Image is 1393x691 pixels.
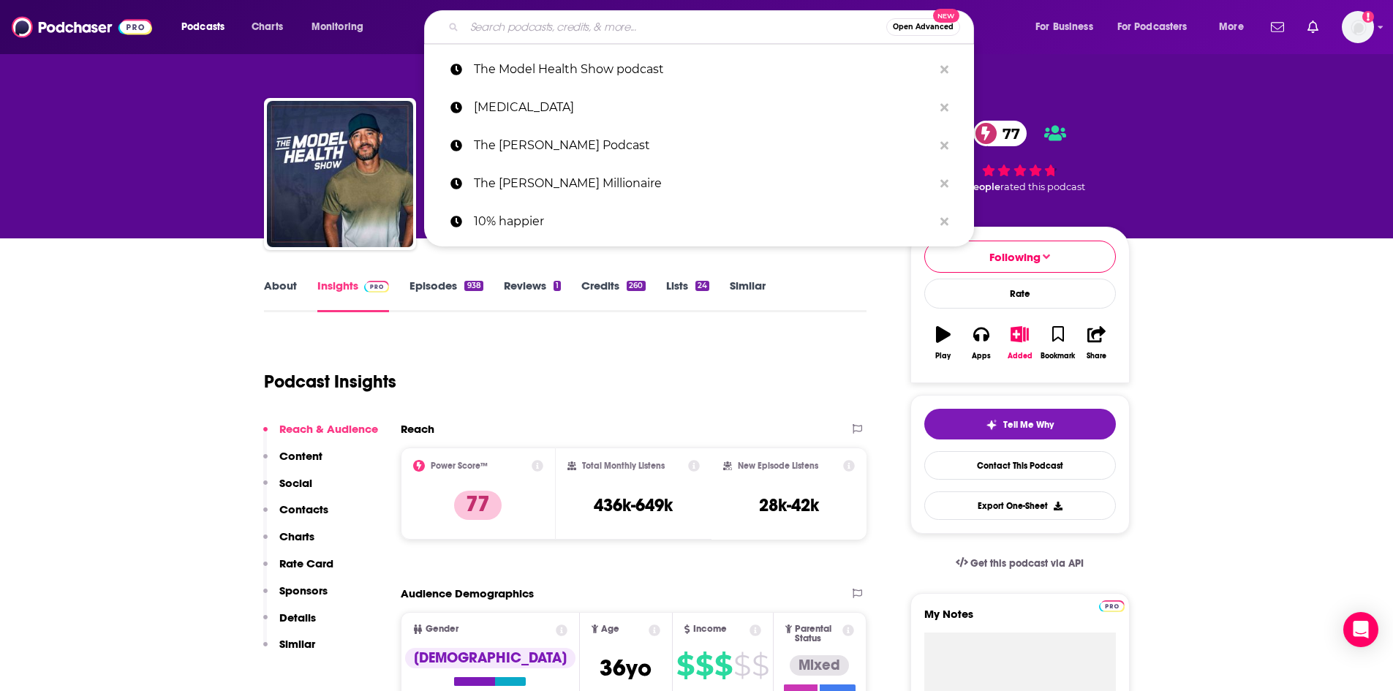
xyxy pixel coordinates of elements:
[424,165,974,203] a: The [PERSON_NAME] Millionaire
[454,491,502,520] p: 77
[935,352,951,360] div: Play
[1000,181,1085,192] span: rated this podcast
[364,281,390,292] img: Podchaser Pro
[730,279,766,312] a: Similar
[1343,612,1378,647] div: Open Intercom Messenger
[962,317,1000,369] button: Apps
[886,18,960,36] button: Open AdvancedNew
[301,15,382,39] button: open menu
[252,17,283,37] span: Charts
[581,279,645,312] a: Credits260
[409,279,483,312] a: Episodes938
[504,279,561,312] a: Reviews1
[263,449,322,476] button: Content
[279,449,322,463] p: Content
[733,654,750,677] span: $
[464,15,886,39] input: Search podcasts, credits, & more...
[752,654,769,677] span: $
[795,624,840,643] span: Parental Status
[424,50,974,88] a: The Model Health Show podcast
[264,371,396,393] h1: Podcast Insights
[263,529,314,556] button: Charts
[263,476,312,503] button: Social
[924,409,1116,439] button: tell me why sparkleTell Me Why
[279,611,316,624] p: Details
[924,607,1116,633] label: My Notes
[12,13,152,41] img: Podchaser - Follow, Share and Rate Podcasts
[424,127,974,165] a: The [PERSON_NAME] Podcast
[431,461,488,471] h2: Power Score™
[1035,17,1093,37] span: For Business
[924,241,1116,273] button: Following
[582,461,665,471] h2: Total Monthly Listens
[401,422,434,436] h2: Reach
[738,461,818,471] h2: New Episode Listens
[759,494,819,516] h3: 28k-42k
[438,10,988,44] div: Search podcasts, credits, & more...
[1041,352,1075,360] div: Bookmark
[474,127,933,165] p: The Thais Gibson Podcast
[474,165,933,203] p: The Mello Millionaire
[264,279,297,312] a: About
[970,557,1084,570] span: Get this podcast via API
[714,654,732,677] span: $
[1039,317,1077,369] button: Bookmark
[1077,317,1115,369] button: Share
[986,419,997,431] img: tell me why sparkle
[1117,17,1188,37] span: For Podcasters
[627,281,645,291] div: 260
[401,586,534,600] h2: Audience Demographics
[1025,15,1111,39] button: open menu
[242,15,292,39] a: Charts
[944,545,1096,581] a: Get this podcast via API
[1000,317,1038,369] button: Added
[279,584,328,597] p: Sponsors
[1008,352,1033,360] div: Added
[405,648,575,668] div: [DEMOGRAPHIC_DATA]
[279,556,333,570] p: Rate Card
[181,17,224,37] span: Podcasts
[474,203,933,241] p: 10% happier
[263,422,378,449] button: Reach & Audience
[171,15,244,39] button: open menu
[1209,15,1262,39] button: open menu
[695,654,713,677] span: $
[601,624,619,634] span: Age
[1265,15,1290,39] a: Show notifications dropdown
[474,88,933,127] p: tai chi
[972,352,991,360] div: Apps
[263,556,333,584] button: Rate Card
[1362,11,1374,23] svg: Add a profile image
[973,121,1027,146] a: 77
[989,250,1041,264] span: Following
[1342,11,1374,43] button: Show profile menu
[279,502,328,516] p: Contacts
[1342,11,1374,43] span: Logged in as mmullin
[933,9,959,23] span: New
[279,529,314,543] p: Charts
[263,584,328,611] button: Sponsors
[1003,419,1054,431] span: Tell Me Why
[1099,600,1125,612] img: Podchaser Pro
[474,50,933,88] p: The Model Health Show podcast
[676,654,694,677] span: $
[279,422,378,436] p: Reach & Audience
[424,203,974,241] a: 10% happier
[317,279,390,312] a: InsightsPodchaser Pro
[924,491,1116,520] button: Export One-Sheet
[279,476,312,490] p: Social
[267,101,413,247] img: The Model Health Show
[1108,15,1209,39] button: open menu
[695,281,709,291] div: 24
[312,17,363,37] span: Monitoring
[594,494,673,516] h3: 436k-649k
[924,317,962,369] button: Play
[666,279,709,312] a: Lists24
[957,181,1000,192] span: 4 people
[600,654,652,682] span: 36 yo
[263,637,315,664] button: Similar
[263,611,316,638] button: Details
[426,624,458,634] span: Gender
